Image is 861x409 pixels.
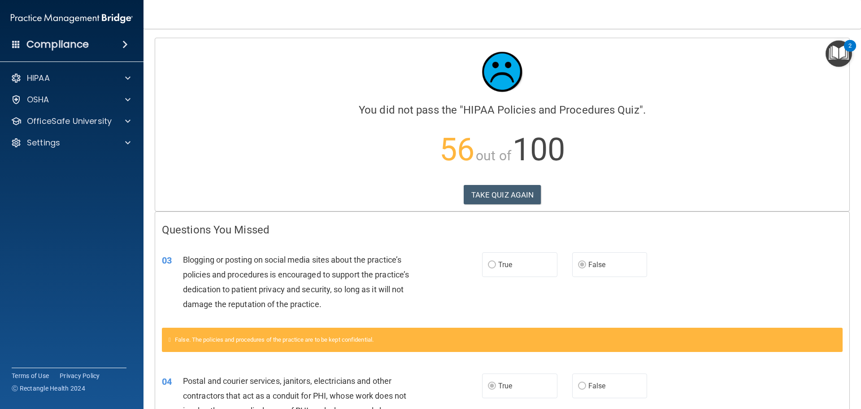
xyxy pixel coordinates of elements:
span: 56 [439,131,474,168]
a: OSHA [11,94,130,105]
a: OfficeSafe University [11,116,130,127]
p: OSHA [27,94,49,105]
a: Privacy Policy [60,371,100,380]
span: Ⓒ Rectangle Health 2024 [12,384,85,393]
a: Settings [11,137,130,148]
input: True [488,262,496,268]
input: False [578,262,586,268]
button: Open Resource Center, 2 new notifications [826,40,852,67]
button: TAKE QUIZ AGAIN [464,185,541,205]
img: PMB logo [11,9,133,27]
p: Settings [27,137,60,148]
p: OfficeSafe University [27,116,112,127]
span: False. The policies and procedures of the practice are to be kept confidential. [175,336,374,343]
h4: Compliance [26,38,89,51]
img: sad_face.ecc698e2.jpg [475,45,529,99]
input: False [578,383,586,390]
div: 2 [848,46,852,57]
span: 03 [162,255,172,266]
span: 04 [162,376,172,387]
h4: You did not pass the " ". [162,104,843,116]
a: HIPAA [11,73,130,84]
a: Terms of Use [12,371,49,380]
span: False [588,260,606,269]
span: 100 [513,131,565,168]
span: out of [476,148,511,163]
input: True [488,383,496,390]
h4: Questions You Missed [162,224,843,236]
span: True [498,260,512,269]
p: HIPAA [27,73,50,84]
span: HIPAA Policies and Procedures Quiz [463,104,639,116]
span: Blogging or posting on social media sites about the practice’s policies and procedures is encoura... [183,255,409,309]
span: True [498,382,512,390]
span: False [588,382,606,390]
